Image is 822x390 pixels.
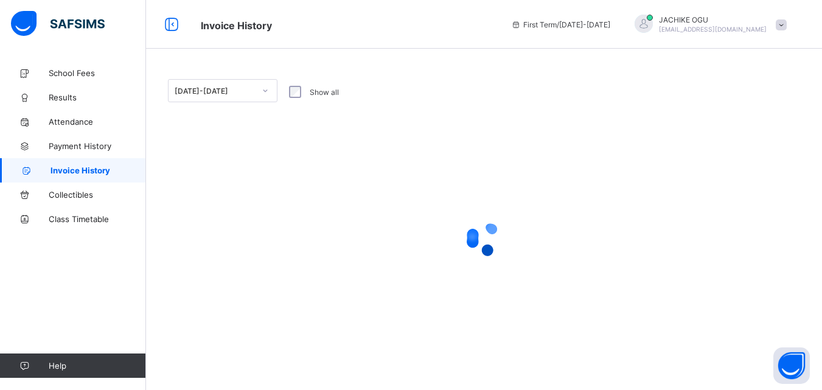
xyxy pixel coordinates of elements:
label: Show all [310,88,339,97]
span: [EMAIL_ADDRESS][DOMAIN_NAME] [659,26,767,33]
span: Invoice History [51,165,146,175]
span: Class Timetable [49,214,146,224]
span: Help [49,361,145,371]
span: Attendance [49,117,146,127]
div: [DATE]-[DATE] [175,86,255,96]
button: Open asap [773,347,810,384]
span: Results [49,92,146,102]
div: JACHIKEOGU [622,15,793,35]
span: School Fees [49,68,146,78]
img: safsims [11,11,105,37]
span: Payment History [49,141,146,151]
span: JACHIKE OGU [659,15,767,24]
span: Collectibles [49,190,146,200]
span: School Fees [201,19,272,32]
span: session/term information [511,20,610,29]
